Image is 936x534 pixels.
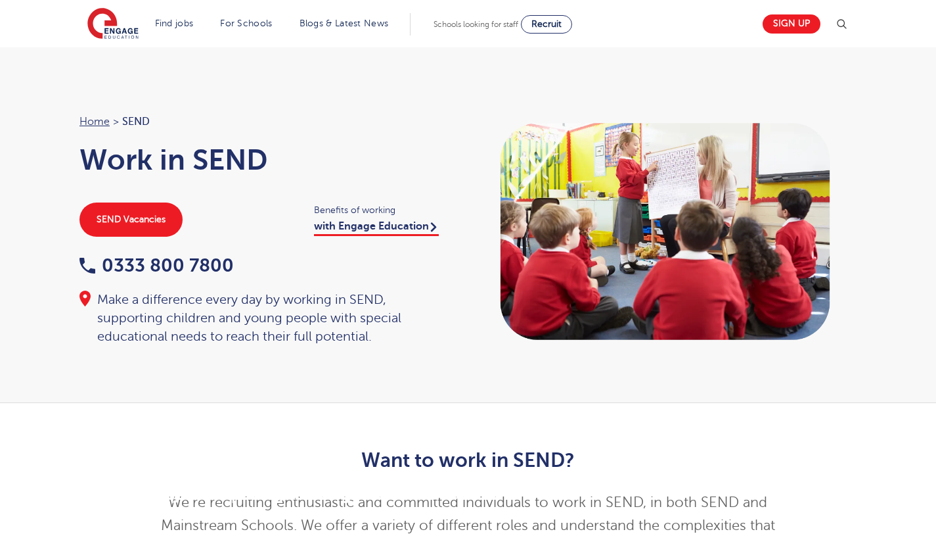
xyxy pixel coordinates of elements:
[314,220,439,236] a: with Engage Education
[122,113,150,130] span: SEND
[155,18,194,28] a: Find jobs
[521,15,572,34] a: Recruit
[79,113,455,130] nav: breadcrumb
[763,14,820,34] a: Sign up
[434,20,518,29] span: Schools looking for staff
[79,143,455,176] h1: Work in SEND
[220,18,272,28] a: For Schools
[113,116,119,128] span: >
[300,18,389,28] a: Blogs & Latest News
[314,203,455,218] span: Benefits of working
[87,8,139,41] img: Engage Education
[79,203,183,237] a: SEND Vacancies
[531,19,562,29] span: Recruit
[79,116,110,128] a: Home
[79,255,234,276] a: 0333 800 7800
[79,291,455,346] div: Make a difference every day by working in SEND, supporting children and young people with special...
[146,449,790,472] h2: Want to work in SEND?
